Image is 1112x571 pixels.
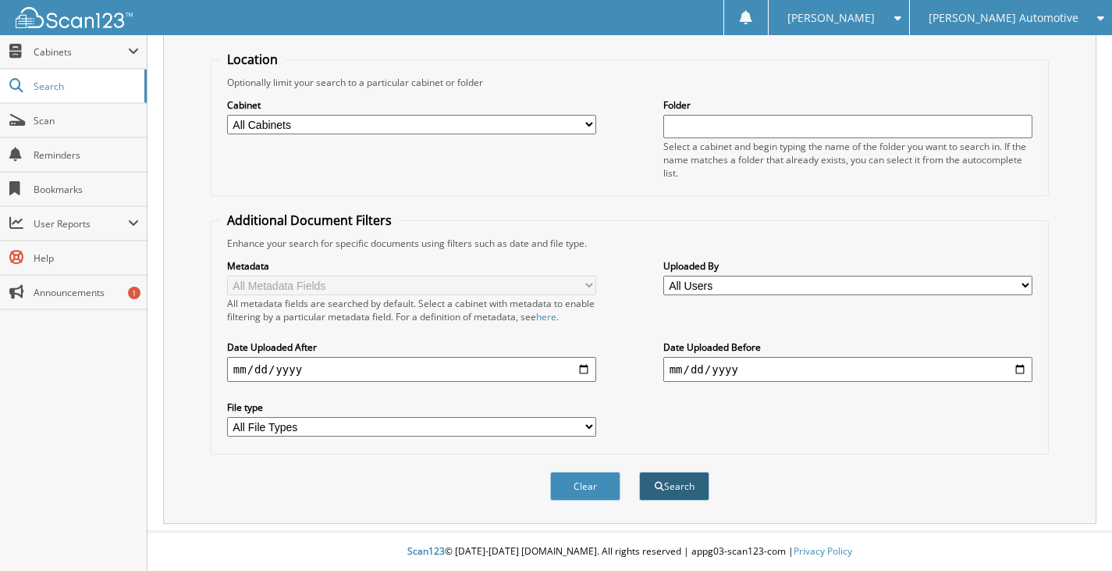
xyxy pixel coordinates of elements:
[34,252,139,265] span: Help
[227,341,597,354] label: Date Uploaded After
[34,183,139,196] span: Bookmarks
[34,80,137,93] span: Search
[227,357,597,382] input: start
[663,98,1033,112] label: Folder
[663,259,1033,273] label: Uploaded By
[550,472,620,501] button: Clear
[663,357,1033,382] input: end
[219,212,400,229] legend: Additional Document Filters
[536,310,556,323] a: here
[407,544,445,558] span: Scan123
[34,45,128,59] span: Cabinets
[34,286,139,299] span: Announcements
[147,533,1112,571] div: © [DATE]-[DATE] [DOMAIN_NAME]. All rights reserved | appg03-scan123-com |
[34,148,139,162] span: Reminders
[227,297,597,323] div: All metadata fields are searched by default. Select a cabinet with metadata to enable filtering b...
[929,13,1078,23] span: [PERSON_NAME] Automotive
[219,51,286,68] legend: Location
[227,98,597,112] label: Cabinet
[663,140,1033,180] div: Select a cabinet and begin typing the name of the folder you want to search in. If the name match...
[16,7,133,28] img: scan123-logo-white.svg
[794,544,852,558] a: Privacy Policy
[663,341,1033,354] label: Date Uploaded Before
[787,13,875,23] span: [PERSON_NAME]
[227,259,597,273] label: Metadata
[219,76,1040,89] div: Optionally limit your search to a particular cabinet or folder
[639,472,709,501] button: Search
[128,287,140,299] div: 1
[219,237,1040,250] div: Enhance your search for specific documents using filters such as date and file type.
[34,217,128,230] span: User Reports
[227,401,597,414] label: File type
[34,114,139,127] span: Scan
